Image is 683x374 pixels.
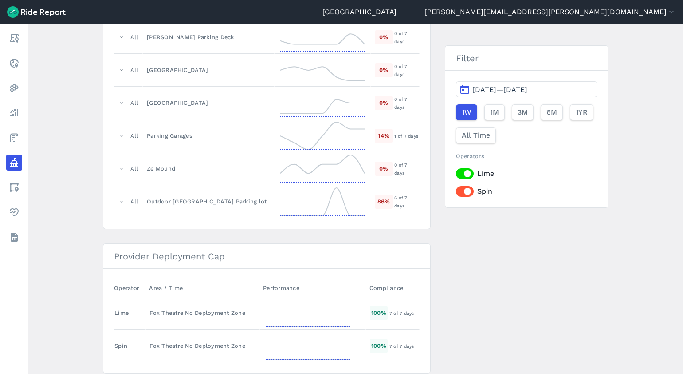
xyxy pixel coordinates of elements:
button: 1W [456,104,477,120]
div: 0 of 7 days [394,161,419,177]
th: Performance [259,279,366,297]
div: Lime [114,309,129,317]
label: Lime [456,168,597,179]
div: 100 % [370,339,388,353]
div: Parking Garages [147,131,270,140]
div: [GEOGRAPHIC_DATA] [147,99,270,107]
span: All Time [462,130,490,141]
div: 100 % [370,306,388,320]
span: 3M [518,107,528,118]
div: 0 % [375,162,393,175]
span: 1YR [576,107,588,118]
div: 0 % [375,30,393,44]
a: Report [6,30,22,46]
th: Operator [114,279,145,297]
button: [PERSON_NAME][EMAIL_ADDRESS][PERSON_NAME][DOMAIN_NAME] [424,7,676,17]
div: [PERSON_NAME] Parking Deck [147,33,270,41]
span: 1M [490,107,499,118]
div: Spin [114,342,127,350]
div: All [130,66,138,74]
a: Fees [6,130,22,146]
div: 6 of 7 days [394,194,419,210]
span: Compliance [369,282,404,292]
button: [DATE]—[DATE] [456,81,597,97]
span: 6M [546,107,557,118]
div: All [130,99,138,107]
div: All [130,164,138,173]
div: 0 of 7 days [394,95,419,111]
div: 0 % [375,96,393,110]
div: Fox Theatre No Deployment Zone [149,342,255,350]
button: 1YR [570,104,593,120]
button: 6M [541,104,563,120]
div: Fox Theatre No Deployment Zone [149,309,255,317]
a: [GEOGRAPHIC_DATA] [322,7,396,17]
th: Area / Time [145,279,259,297]
button: 1M [484,104,505,120]
button: All Time [456,127,496,143]
h3: Provider Deployment Cap [103,244,430,269]
span: 1W [462,107,471,118]
a: Heatmaps [6,80,22,96]
a: Areas [6,179,22,195]
img: Ride Report [7,6,66,18]
div: All [130,197,138,206]
a: Analyze [6,105,22,121]
div: 0 of 7 days [394,29,419,45]
span: Operators [456,153,484,159]
h3: Filter [445,46,608,71]
div: 86 % [375,195,393,208]
span: [DATE]—[DATE] [472,85,527,94]
a: Realtime [6,55,22,71]
div: 0 % [375,63,393,77]
div: 0 of 7 days [394,62,419,78]
div: All [130,33,138,41]
div: Ze Mound [147,164,270,173]
a: Datasets [6,229,22,245]
label: Spin [456,186,597,197]
div: 7 of 7 days [389,309,419,317]
div: 14 % [375,129,393,143]
a: Policy [6,155,22,171]
div: 1 of 7 days [394,132,419,140]
div: 7 of 7 days [389,342,419,350]
div: All [130,131,138,140]
div: [GEOGRAPHIC_DATA] [147,66,270,74]
a: Health [6,204,22,220]
div: Outdoor [GEOGRAPHIC_DATA] Parking lot [147,197,270,206]
button: 3M [512,104,534,120]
